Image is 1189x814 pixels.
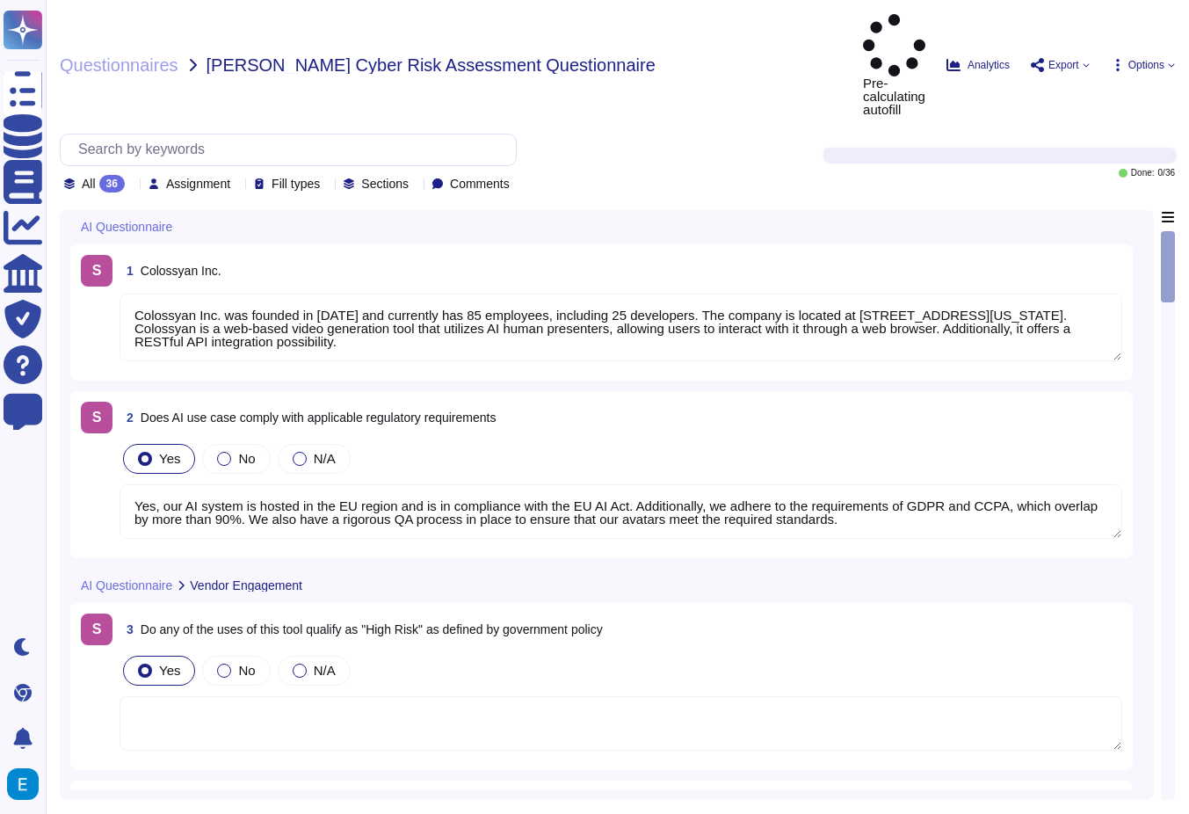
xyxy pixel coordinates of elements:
[314,663,336,678] span: N/A
[1048,60,1079,70] span: Export
[968,60,1010,70] span: Analytics
[141,264,221,278] span: Colossyan Inc.
[81,221,172,233] span: AI Questionnaire
[81,255,112,287] div: S
[81,402,112,433] div: S
[166,178,230,190] span: Assignment
[1128,60,1164,70] span: Options
[141,622,603,636] span: Do any of the uses of this tool qualify as "High Risk" as defined by government policy
[207,56,656,74] span: [PERSON_NAME] Cyber Risk Assessment Questionnaire
[1131,169,1155,178] span: Done:
[120,294,1122,361] textarea: Colossyan Inc. was founded in [DATE] and currently has 85 employees, including 25 developers. The...
[120,484,1122,539] textarea: Yes, our AI system is hosted in the EU region and is in compliance with the EU AI Act. Additional...
[946,58,1010,72] button: Analytics
[99,175,125,193] div: 36
[863,14,925,116] span: Pre-calculating autofill
[82,178,96,190] span: All
[81,614,112,645] div: S
[159,451,180,466] span: Yes
[120,623,134,636] span: 3
[7,768,39,800] img: user
[450,178,510,190] span: Comments
[190,579,302,592] span: Vendor Engagement
[141,411,497,425] span: Does AI use case comply with applicable regulatory requirements
[272,178,320,190] span: Fill types
[60,56,178,74] span: Questionnaires
[81,579,172,592] span: AI Questionnaire
[69,134,516,165] input: Search by keywords
[361,178,409,190] span: Sections
[314,451,336,466] span: N/A
[120,265,134,277] span: 1
[120,411,134,424] span: 2
[4,765,51,803] button: user
[238,663,255,678] span: No
[238,451,255,466] span: No
[159,663,180,678] span: Yes
[1158,169,1175,178] span: 0 / 36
